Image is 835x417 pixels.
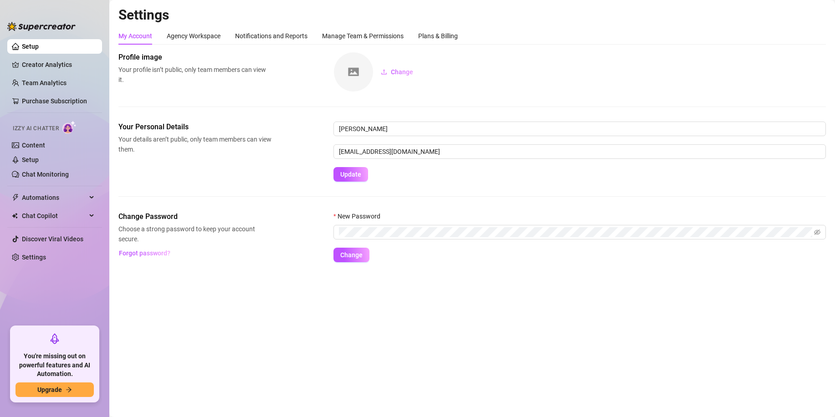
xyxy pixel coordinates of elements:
[7,22,76,31] img: logo-BBDzfeDw.svg
[118,6,826,24] h2: Settings
[22,235,83,243] a: Discover Viral Videos
[22,57,95,72] a: Creator Analytics
[12,213,18,219] img: Chat Copilot
[12,194,19,201] span: thunderbolt
[118,122,272,132] span: Your Personal Details
[340,251,363,259] span: Change
[167,31,220,41] div: Agency Workspace
[235,31,307,41] div: Notifications and Reports
[22,79,67,86] a: Team Analytics
[118,31,152,41] div: My Account
[391,68,413,76] span: Change
[62,121,77,134] img: AI Chatter
[22,171,69,178] a: Chat Monitoring
[333,122,826,136] input: Enter name
[804,386,826,408] iframe: Intercom live chat
[418,31,458,41] div: Plans & Billing
[15,352,94,379] span: You're missing out on powerful features and AI Automation.
[22,190,87,205] span: Automations
[118,246,170,260] button: Forgot password?
[333,167,368,182] button: Update
[322,31,404,41] div: Manage Team & Permissions
[339,227,812,237] input: New Password
[119,249,170,257] span: Forgot password?
[15,382,94,397] button: Upgradearrow-right
[118,134,272,154] span: Your details aren’t public, only team members can view them.
[13,124,59,133] span: Izzy AI Chatter
[333,144,826,159] input: Enter new email
[334,52,373,92] img: square-placeholder.png
[340,171,361,178] span: Update
[22,208,87,223] span: Chat Copilot
[118,65,272,85] span: Your profile isn’t public, only team members can view it.
[118,52,272,63] span: Profile image
[118,224,272,244] span: Choose a strong password to keep your account secure.
[333,211,386,221] label: New Password
[333,248,369,262] button: Change
[118,211,272,222] span: Change Password
[22,43,39,50] a: Setup
[49,333,60,344] span: rocket
[374,65,420,79] button: Change
[22,94,95,108] a: Purchase Subscription
[814,229,820,235] span: eye-invisible
[37,386,62,393] span: Upgrade
[66,386,72,393] span: arrow-right
[381,69,387,75] span: upload
[22,254,46,261] a: Settings
[22,142,45,149] a: Content
[22,156,39,163] a: Setup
